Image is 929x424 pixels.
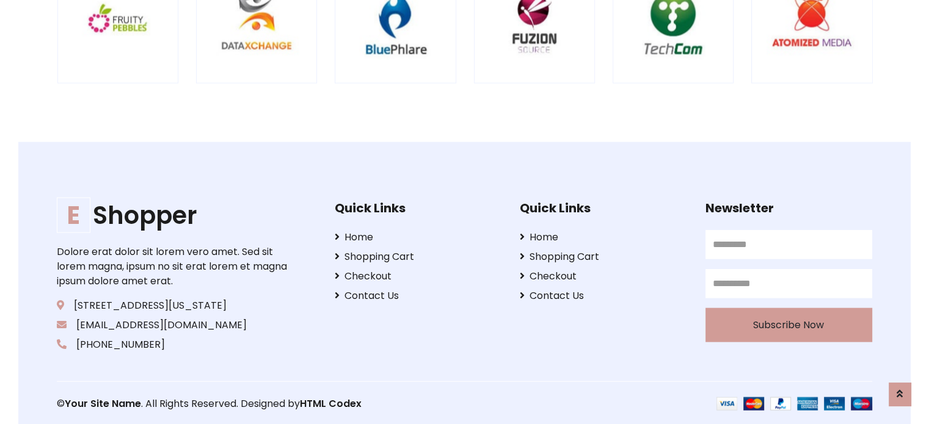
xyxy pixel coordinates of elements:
p: [PHONE_NUMBER] [57,337,296,352]
a: Checkout [520,269,687,284]
h5: Quick Links [335,201,501,215]
a: Shopping Cart [520,250,687,264]
h5: Newsletter [705,201,872,215]
p: [STREET_ADDRESS][US_STATE] [57,298,296,313]
a: EShopper [57,201,296,230]
a: Contact Us [520,289,687,303]
a: HTML Codex [300,397,362,411]
a: Checkout [335,269,501,284]
h5: Quick Links [520,201,687,215]
p: Dolore erat dolor sit lorem vero amet. Sed sit lorem magna, ipsum no sit erat lorem et magna ipsu... [57,245,296,289]
p: © . All Rights Reserved. Designed by [57,397,465,411]
h1: Shopper [57,201,296,230]
a: Your Site Name [65,397,141,411]
span: E [57,198,90,233]
p: [EMAIL_ADDRESS][DOMAIN_NAME] [57,318,296,332]
a: Contact Us [335,289,501,303]
a: Home [520,230,687,245]
button: Subscribe Now [705,308,872,342]
a: Home [335,230,501,245]
a: Shopping Cart [335,250,501,264]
